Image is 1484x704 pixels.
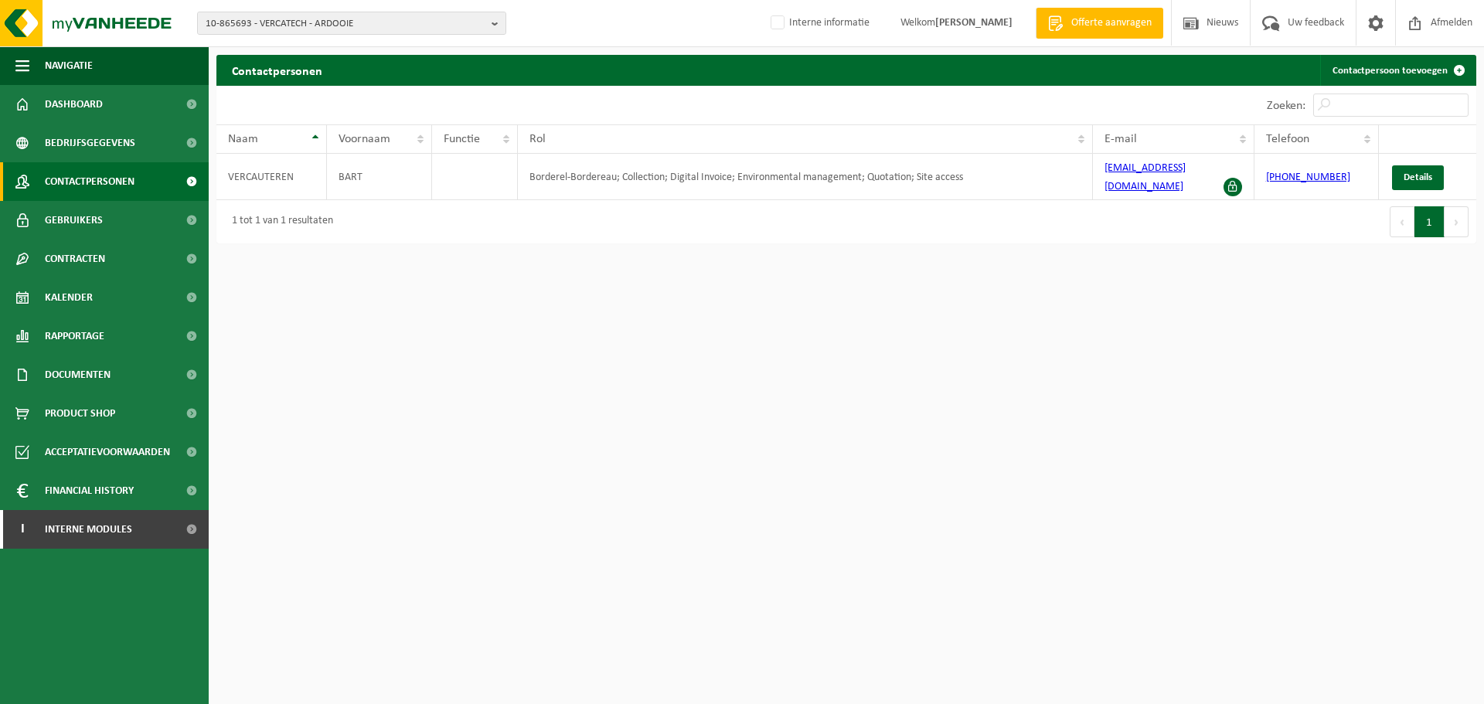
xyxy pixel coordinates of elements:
span: Offerte aanvragen [1067,15,1156,31]
span: Functie [444,133,480,145]
span: 10-865693 - VERCATECH - ARDOOIE [206,12,485,36]
span: Telefoon [1266,133,1309,145]
button: Previous [1390,206,1414,237]
button: Next [1445,206,1469,237]
button: 1 [1414,206,1445,237]
div: 1 tot 1 van 1 resultaten [224,208,333,236]
span: Documenten [45,355,111,394]
strong: [PERSON_NAME] [935,17,1013,29]
span: Interne modules [45,510,132,549]
a: [EMAIL_ADDRESS][DOMAIN_NAME] [1104,162,1186,192]
label: Zoeken: [1267,100,1305,112]
a: [PHONE_NUMBER] [1266,172,1350,183]
span: Gebruikers [45,201,103,240]
td: BART [327,154,432,200]
td: Borderel-Bordereau; Collection; Digital Invoice; Environmental management; Quotation; Site access [518,154,1093,200]
span: Acceptatievoorwaarden [45,433,170,471]
h2: Contactpersonen [216,55,338,85]
td: VERCAUTEREN [216,154,327,200]
a: Details [1392,165,1444,190]
a: Contactpersoon toevoegen [1320,55,1475,86]
span: Details [1404,172,1432,182]
span: Rapportage [45,317,104,355]
button: 10-865693 - VERCATECH - ARDOOIE [197,12,506,35]
span: Dashboard [45,85,103,124]
span: Financial History [45,471,134,510]
span: Contracten [45,240,105,278]
span: Bedrijfsgegevens [45,124,135,162]
label: Interne informatie [768,12,870,35]
span: I [15,510,29,549]
span: Kalender [45,278,93,317]
span: E-mail [1104,133,1137,145]
span: Voornaam [339,133,390,145]
span: Navigatie [45,46,93,85]
span: Product Shop [45,394,115,433]
span: Naam [228,133,258,145]
span: Contactpersonen [45,162,134,201]
a: Offerte aanvragen [1036,8,1163,39]
span: Rol [529,133,546,145]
